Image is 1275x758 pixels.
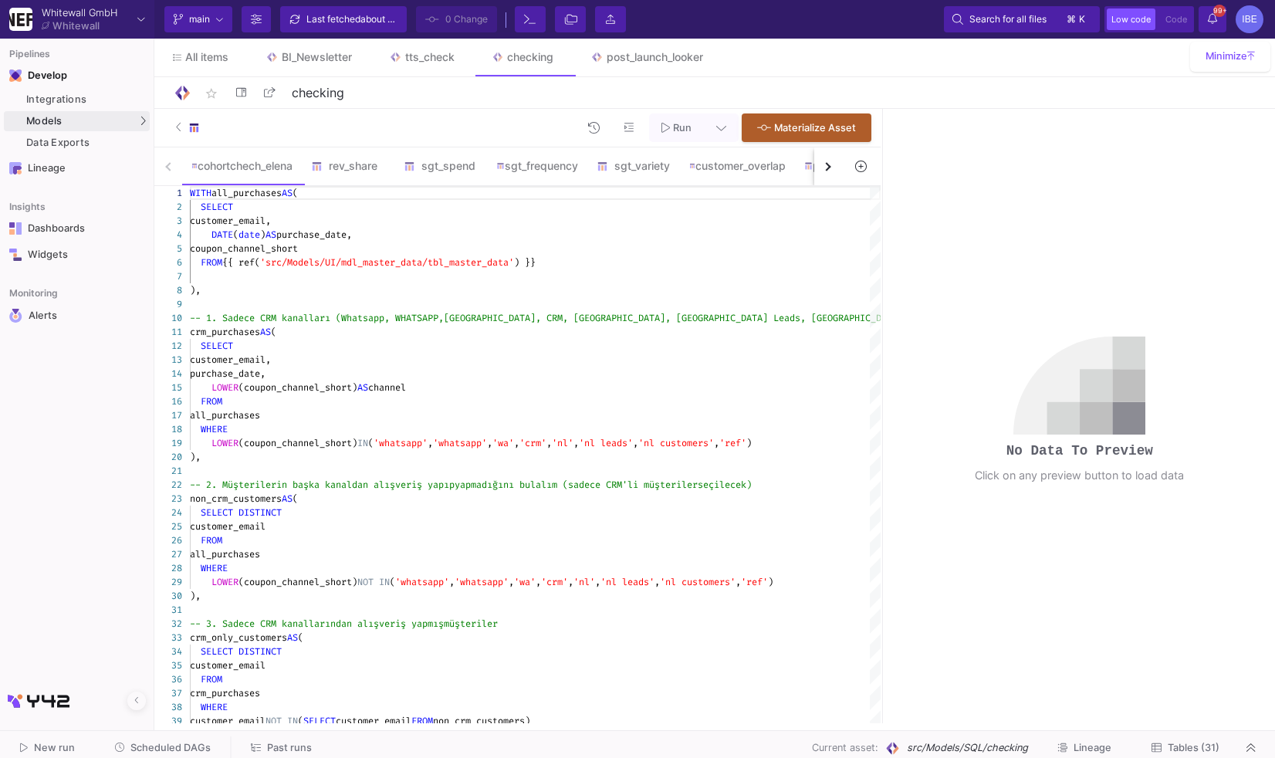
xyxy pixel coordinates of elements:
div: 16 [154,394,182,408]
span: src/Models/SQL/checking [907,740,1028,755]
span: date [238,228,260,241]
span: ), [190,590,201,602]
span: ( [293,187,298,199]
a: Navigation iconDashboards [4,216,150,241]
span: , [514,437,519,449]
span: -- 1. Sadece CRM kanalları (Whatsapp, WHATSAPP, [190,312,444,324]
span: customer_email [190,659,265,672]
span: Run [673,122,692,134]
span: , [428,437,433,449]
span: , [546,437,552,449]
span: non_crm_customers [190,492,282,505]
div: 6 [154,255,182,269]
button: IBE [1231,5,1263,33]
div: 3 [154,214,182,228]
span: FROM [411,715,433,727]
div: 23 [154,492,182,506]
span: ( [298,715,303,727]
span: DISTINCT [238,506,282,519]
span: about 8 hours ago [360,13,438,25]
div: 33 [154,631,182,645]
span: WITH [190,187,211,199]
div: sgt_spend [404,160,478,172]
span: all_purchases [190,548,260,560]
div: 38 [154,700,182,714]
span: purchase_date, [276,228,352,241]
span: , [595,576,600,588]
span: 'crm' [519,437,546,449]
span: ( [390,576,395,588]
span: , [509,576,514,588]
a: Navigation iconWidgets [4,242,150,267]
img: Tab icon [492,51,505,64]
div: 39 [154,714,182,728]
pre: No Data To Preview [1006,441,1153,461]
button: ⌘k [1062,10,1091,29]
span: All items [185,51,228,63]
img: SQL-Model type child icon [188,122,200,134]
div: 4 [154,228,182,242]
span: ( [271,326,276,338]
div: 18 [154,422,182,436]
img: Tab icon [590,51,604,64]
span: LOWER [211,576,238,588]
img: SQL-Model type child icon [191,163,198,169]
span: Models [26,115,63,127]
div: Develop [28,69,51,82]
span: non_crm_customers) [433,715,530,727]
span: , [633,437,638,449]
div: 11 [154,325,182,339]
div: sgt_frequency [496,160,578,172]
span: FROM [201,673,222,685]
span: , [449,576,455,588]
img: no-data.svg [1013,337,1145,435]
span: [GEOGRAPHIC_DATA], CRM, [GEOGRAPHIC_DATA], [GEOGRAPHIC_DATA] Leads, [GEOGRAPHIC_DATA] Customers, ... [444,312,989,324]
span: ) [260,228,265,241]
span: crm_purchases [190,326,260,338]
span: IN [287,715,298,727]
span: Past runs [267,742,312,753]
div: 12 [154,339,182,353]
img: YZ4Yr8zUCx6JYM5gIgaTIQYeTXdcwQjnYC8iZtTV.png [9,8,32,31]
a: Navigation iconLineage [4,156,150,181]
span: , [654,576,660,588]
span: yapmadığını bulalım (sadece CRM'li müşteriler [455,479,698,491]
span: AS [282,187,293,199]
span: ) [746,437,752,449]
img: Navigation icon [9,69,22,82]
span: ) [768,576,773,588]
img: SQL-Model type child icon [404,161,415,172]
span: 'ref' [719,437,746,449]
span: IN [379,576,390,588]
span: , [487,437,492,449]
span: 'ref' [741,576,768,588]
div: IBE [1236,5,1263,33]
span: customer_email, [190,354,271,366]
span: AS [357,381,368,394]
div: Alerts [29,309,129,323]
span: (coupon_channel_short) [238,381,357,394]
div: Dashboards [28,222,128,235]
div: 19 [154,436,182,450]
span: 'nl leads' [579,437,633,449]
div: 32 [154,617,182,631]
textarea: Editor content;Press Alt+F1 for Accessibility Options. [190,186,191,200]
div: Last fetched [306,8,399,31]
span: SELECT [201,201,233,213]
span: (coupon_channel_short) [238,437,357,449]
div: customer_overlap [689,160,786,172]
span: {{ ref( [222,256,260,269]
div: 22 [154,478,182,492]
span: SELECT [201,340,233,352]
mat-expansion-panel-header: Navigation iconDevelop [4,63,150,88]
span: NOT [265,715,282,727]
span: customer_email [336,715,411,727]
span: Code [1165,14,1187,25]
span: DISTINCT [238,645,282,658]
span: coupon_channel_short [190,242,298,255]
div: tts_check [405,51,455,63]
span: all_purchases [190,409,260,421]
span: 'nl' [552,437,573,449]
div: 14 [154,367,182,381]
img: SQL Model [884,740,901,756]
